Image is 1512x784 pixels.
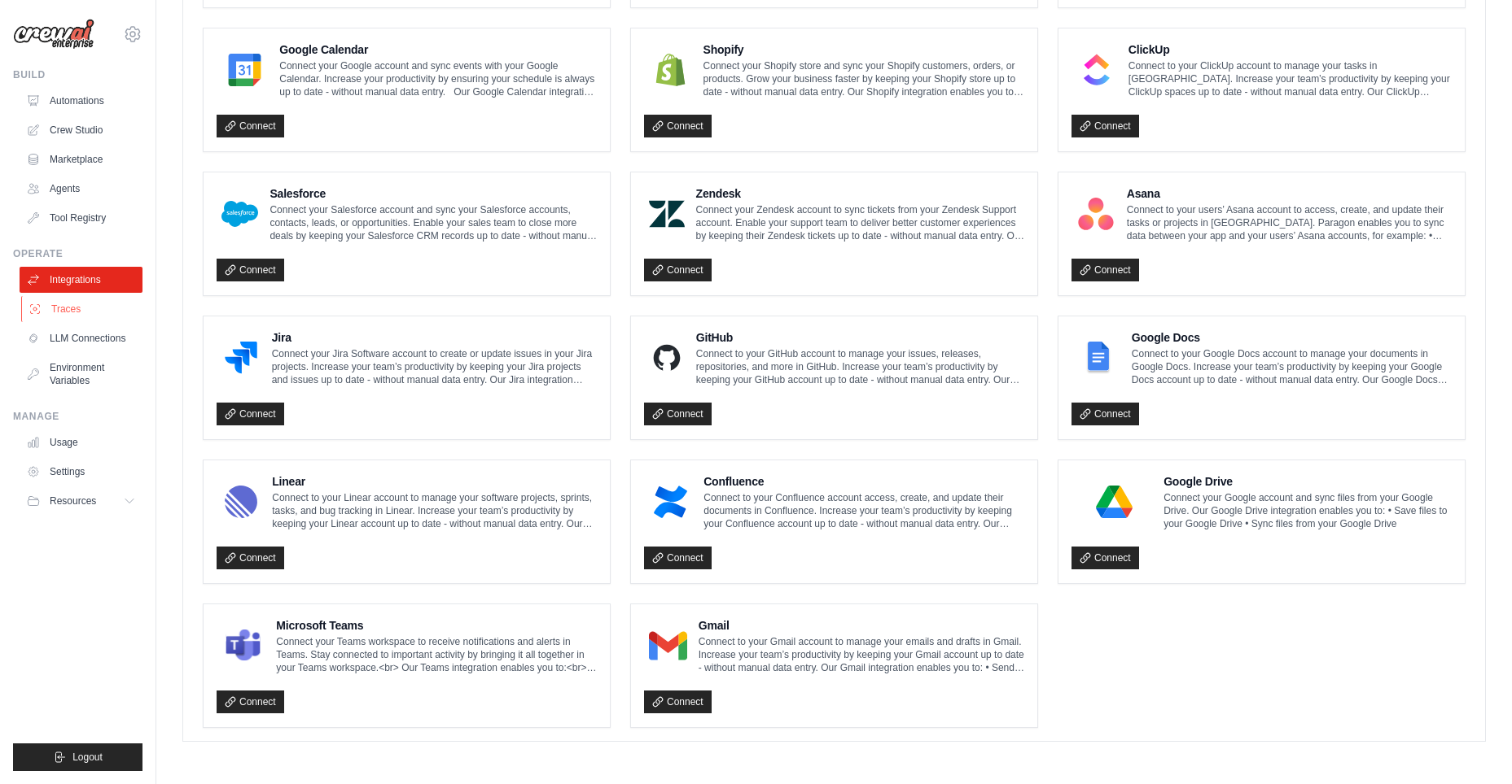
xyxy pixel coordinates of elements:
[644,690,712,713] a: Connect
[272,491,597,530] p: Connect to your Linear account to manage your software projects, sprints, tasks, and bug tracking...
[20,267,142,293] a: Integrations
[703,59,1024,98] p: Connect your Shopify store and sync your Shopify customers, orders, or products. Grow your busine...
[13,743,142,771] button: Logout
[703,41,1024,58] h4: Shopify
[20,117,142,143] a: Crew Studio
[217,547,284,569] a: Connect
[649,198,685,230] img: Zendesk Logo
[221,342,261,374] img: Jira Logo
[649,54,692,86] img: Shopify Logo
[1076,198,1115,230] img: Asana Logo
[1129,59,1452,98] p: Connect to your ClickUp account to manage your tasks in [GEOGRAPHIC_DATA]. Increase your team’s p...
[649,629,687,662] img: Gmail Logo
[696,347,1024,386] p: Connect to your GitHub account to manage your issues, releases, repositories, and more in GitHub....
[644,403,712,425] a: Connect
[272,473,597,490] h4: Linear
[1076,486,1152,518] img: Google Drive Logo
[270,185,597,202] h4: Salesforce
[644,547,712,569] a: Connect
[20,429,142,455] a: Usage
[644,259,712,281] a: Connect
[221,198,258,230] img: Salesforce Logo
[1129,41,1452,58] h4: ClickUp
[217,259,284,281] a: Connect
[50,494,96,507] span: Resources
[696,185,1024,202] h4: Zendesk
[699,617,1024,634] h4: Gmail
[270,203,597,242] p: Connect your Salesforce account and sync your Salesforce accounts, contacts, leads, or opportunit...
[221,54,268,86] img: Google Calendar Logo
[20,205,142,231] a: Tool Registry
[699,635,1024,674] p: Connect to your Gmail account to manage your emails and drafts in Gmail. Increase your team’s pro...
[20,488,142,514] button: Resources
[20,146,142,172] a: Marketplace
[1072,259,1139,281] a: Connect
[72,751,103,764] span: Logout
[696,203,1024,242] p: Connect your Zendesk account to sync tickets from your Zendesk Support account. Enable your suppo...
[703,473,1024,490] h4: Confluence
[1164,473,1452,490] h4: Google Drive
[279,59,597,98] p: Connect your Google account and sync events with your Google Calendar. Increase your productivity...
[217,690,284,713] a: Connect
[272,347,597,386] p: Connect your Jira Software account to create or update issues in your Jira projects. Increase you...
[20,355,142,394] a: Environment Variables
[1072,115,1139,137] a: Connect
[217,115,284,137] a: Connect
[20,459,142,485] a: Settings
[20,176,142,202] a: Agents
[703,491,1024,530] p: Connect to your Confluence account access, create, and update their documents in Confluence. Incr...
[20,88,142,114] a: Automations
[1076,54,1117,86] img: ClickUp Logo
[1076,342,1120,374] img: Google Docs Logo
[279,41,597,58] h4: Google Calendar
[644,115,712,137] a: Connect
[1072,547,1139,569] a: Connect
[649,486,692,518] img: Confluence Logo
[13,247,142,260] div: Operate
[221,486,261,518] img: Linear Logo
[1132,329,1452,346] h4: Google Docs
[20,325,142,351] a: LLM Connections
[276,635,597,674] p: Connect your Teams workspace to receive notifications and alerts in Teams. Stay connected to impo...
[221,629,265,662] img: Microsoft Teams Logo
[21,296,144,322] a: Traces
[13,19,94,50] img: Logo
[1132,347,1452,386] p: Connect to your Google Docs account to manage your documents in Google Docs. Increase your team’s...
[13,410,142,423] div: Manage
[696,329,1024,346] h4: GitHub
[13,68,142,81] div: Build
[276,617,597,634] h4: Microsoft Teams
[1127,185,1452,202] h4: Asana
[217,403,284,425] a: Connect
[1072,403,1139,425] a: Connect
[649,342,685,374] img: GitHub Logo
[1164,491,1452,530] p: Connect your Google account and sync files from your Google Drive. Our Google Drive integration e...
[1127,203,1452,242] p: Connect to your users’ Asana account to access, create, and update their tasks or projects in [GE...
[272,329,597,346] h4: Jira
